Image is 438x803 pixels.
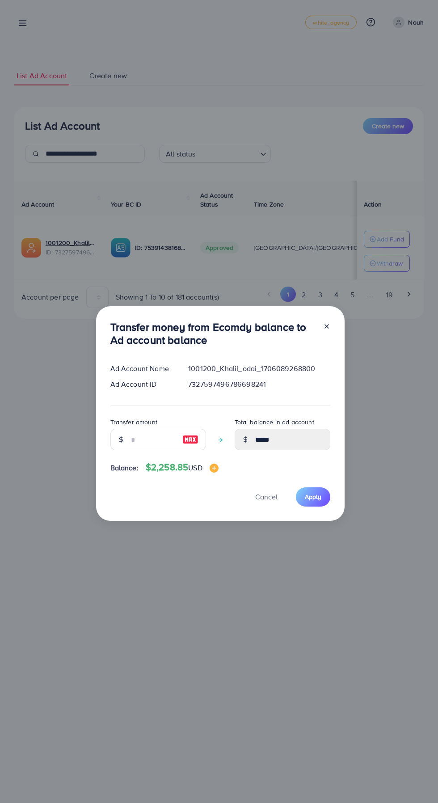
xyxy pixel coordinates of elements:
h3: Transfer money from Ecomdy balance to Ad account balance [110,321,316,347]
img: image [210,464,219,473]
span: USD [188,463,202,473]
label: Total balance in ad account [235,418,314,427]
img: image [182,434,198,445]
span: Balance: [110,463,139,473]
div: Ad Account Name [103,363,181,374]
span: Cancel [255,492,278,502]
div: Ad Account ID [103,379,181,389]
button: Apply [296,487,330,507]
span: Apply [305,492,321,501]
h4: $2,258.85 [146,462,219,473]
button: Cancel [244,487,289,507]
div: 7327597496786698241 [181,379,337,389]
label: Transfer amount [110,418,157,427]
div: 1001200_Khalil_odai_1706089268800 [181,363,337,374]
